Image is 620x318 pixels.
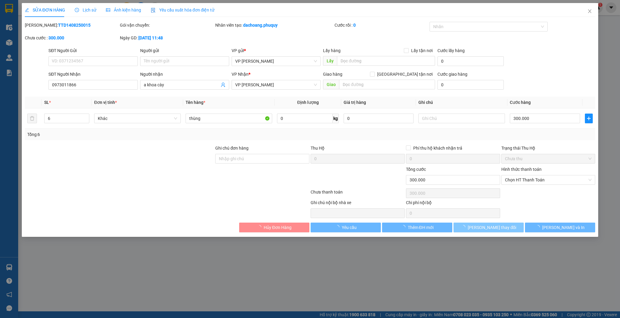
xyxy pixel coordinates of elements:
span: Đơn vị tính [94,100,117,105]
span: SỬA ĐƠN HÀNG [25,8,65,12]
div: Gói vận chuyển: [120,22,214,28]
b: dachoang.phuquy [243,23,278,28]
span: Tên hàng [186,100,205,105]
b: 300.000 [48,35,64,40]
div: SĐT Người Nhận [48,71,137,78]
button: Hủy Đơn Hàng [239,223,309,232]
input: Cước giao hàng [437,80,504,90]
label: Cước lấy hàng [437,48,465,53]
span: loading [401,225,408,229]
input: Cước lấy hàng [437,56,504,66]
span: Yêu cầu [342,224,357,231]
button: plus [585,114,593,123]
div: Nhân viên tạo: [215,22,333,28]
span: Giá trị hàng [344,100,366,105]
span: Chưa thu [505,154,592,163]
span: Thu Hộ [311,146,325,151]
div: VP gửi [232,47,321,54]
div: Chưa cước : [25,35,119,41]
div: Ngày GD: [120,35,214,41]
b: 0 [353,23,356,28]
div: Chi phí nội bộ [406,199,500,208]
input: Ghi chú đơn hàng [215,154,309,164]
th: Ghi chú [416,97,507,108]
span: loading [536,225,542,229]
button: Thêm ĐH mới [382,223,452,232]
input: Dọc đường [339,80,435,89]
div: Người gửi [140,47,229,54]
span: Lấy [323,56,337,66]
span: Thêm ĐH mới [408,224,434,231]
span: loading [257,225,264,229]
span: Giao [323,80,339,89]
label: Hình thức thanh toán [501,167,542,172]
label: Ghi chú đơn hàng [215,146,249,151]
span: Lấy tận nơi [409,47,435,54]
button: Close [581,3,598,20]
span: VP Trần Thủ Độ [235,57,317,66]
span: VP Nhận [232,72,249,77]
span: loading [335,225,342,229]
span: loading [461,225,468,229]
span: Lấy hàng [323,48,341,53]
span: close [587,9,592,14]
span: SL [44,100,49,105]
div: SĐT Người Gửi [48,47,137,54]
input: VD: Bàn, Ghế [186,114,272,123]
b: [DATE] 11:48 [138,35,163,40]
span: Phí thu hộ khách nhận trả [411,145,465,151]
span: [PERSON_NAME] và In [542,224,585,231]
button: Yêu cầu [311,223,381,232]
span: Ảnh kiện hàng [106,8,141,12]
span: Giao hàng [323,72,342,77]
span: user-add [221,82,226,87]
span: Yêu cầu xuất hóa đơn điện tử [151,8,215,12]
span: Hủy Đơn Hàng [264,224,292,231]
button: [PERSON_NAME] và In [525,223,595,232]
span: edit [25,8,29,12]
img: icon [151,8,156,13]
span: [PERSON_NAME] thay đổi [468,224,516,231]
span: [GEOGRAPHIC_DATA] tận nơi [375,71,435,78]
span: Định lượng [297,100,319,105]
span: Tổng cước [406,167,426,172]
b: TTD1408250015 [58,23,91,28]
div: Trạng thái Thu Hộ [501,145,595,151]
div: Ghi chú nội bộ nhà xe [311,199,405,208]
span: Lịch sử [75,8,96,12]
span: Khác [98,114,177,123]
label: Cước giao hàng [437,72,467,77]
button: delete [27,114,37,123]
div: Tổng: 6 [27,131,239,138]
span: clock-circle [75,8,79,12]
span: Chọn HT Thanh Toán [505,175,592,184]
div: [PERSON_NAME]: [25,22,119,28]
div: Chưa thanh toán [310,189,405,199]
span: kg [333,114,339,123]
div: Cước rồi : [335,22,429,28]
span: plus [585,116,593,121]
span: picture [106,8,110,12]
input: Dọc đường [337,56,435,66]
input: Ghi Chú [418,114,505,123]
span: Cước hàng [510,100,531,105]
button: [PERSON_NAME] thay đổi [453,223,524,232]
span: VP Hà Huy Tập [235,80,317,89]
div: Người nhận [140,71,229,78]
